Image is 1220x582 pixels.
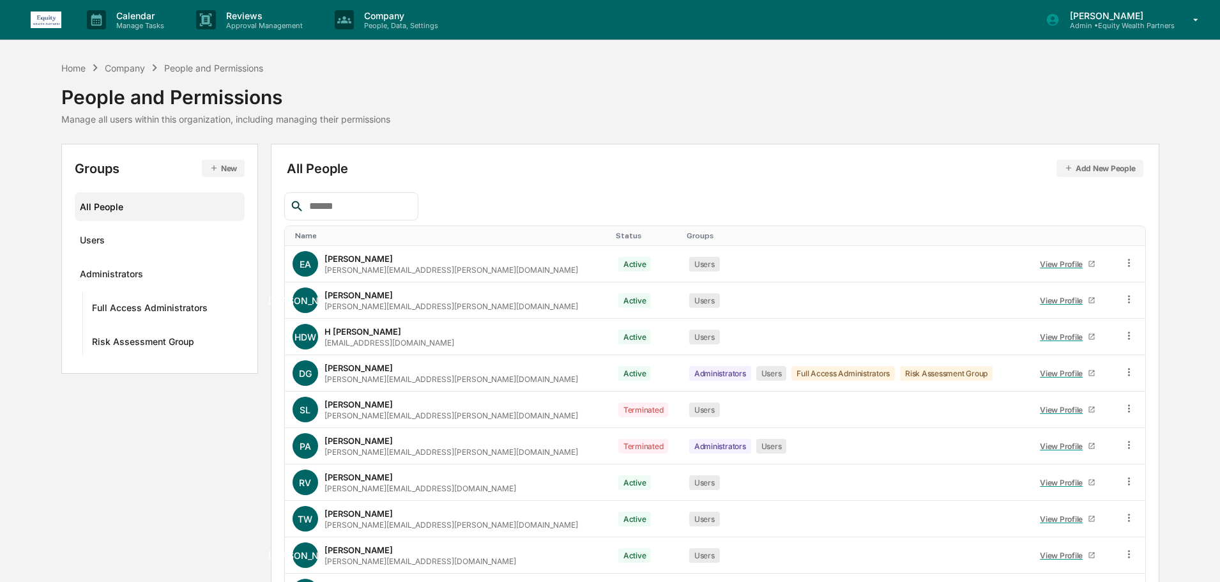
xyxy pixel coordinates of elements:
div: Active [618,475,652,490]
div: Users [756,439,787,454]
div: Risk Assessment Group [92,336,194,351]
div: Full Access Administrators [92,302,208,318]
p: Calendar [106,10,171,21]
div: Users [689,257,720,272]
div: [PERSON_NAME][EMAIL_ADDRESS][DOMAIN_NAME] [324,556,516,566]
div: Company [105,63,145,73]
div: [PERSON_NAME] [324,472,393,482]
div: [PERSON_NAME] [324,254,393,264]
div: [PERSON_NAME][EMAIL_ADDRESS][PERSON_NAME][DOMAIN_NAME] [324,411,578,420]
p: Admin • Equity Wealth Partners [1060,21,1175,30]
div: Terminated [618,439,669,454]
div: [PERSON_NAME][EMAIL_ADDRESS][PERSON_NAME][DOMAIN_NAME] [324,374,578,384]
div: [PERSON_NAME][EMAIL_ADDRESS][DOMAIN_NAME] [324,484,516,493]
div: Active [618,548,652,563]
span: PA [300,441,311,452]
div: Users [689,402,720,417]
div: [PERSON_NAME] [324,436,393,446]
div: All People [287,160,1143,177]
p: [PERSON_NAME] [1060,10,1175,21]
a: View Profile [1035,364,1101,383]
button: New [202,160,245,177]
div: Terminated [618,402,669,417]
div: View Profile [1040,478,1088,487]
div: Home [61,63,86,73]
img: logo [31,11,61,28]
a: View Profile [1035,254,1101,274]
div: Toggle SortBy [687,231,1022,240]
span: RV [299,477,311,488]
div: [PERSON_NAME] [324,290,393,300]
div: [PERSON_NAME] [324,363,393,373]
div: Users [80,234,105,250]
a: View Profile [1035,436,1101,456]
a: View Profile [1035,400,1101,420]
div: Toggle SortBy [295,231,606,240]
iframe: Open customer support [1179,540,1214,574]
div: All People [80,196,240,217]
div: Toggle SortBy [1125,231,1140,240]
div: Active [618,366,652,381]
p: Reviews [216,10,309,21]
span: HDW [294,332,316,342]
p: Company [354,10,445,21]
div: H [PERSON_NAME] [324,326,401,337]
p: Manage Tasks [106,21,171,30]
div: [PERSON_NAME][EMAIL_ADDRESS][PERSON_NAME][DOMAIN_NAME] [324,520,578,530]
span: [PERSON_NAME] [268,295,342,306]
div: Administrators [689,366,751,381]
div: People and Permissions [61,75,390,109]
button: Add New People [1056,160,1143,177]
span: TW [298,514,312,525]
div: Users [689,548,720,563]
div: Groups [75,160,245,177]
div: Administrators [80,268,143,284]
div: View Profile [1040,405,1088,415]
a: View Profile [1035,291,1101,310]
div: Users [689,293,720,308]
span: EA [300,259,311,270]
div: [PERSON_NAME][EMAIL_ADDRESS][PERSON_NAME][DOMAIN_NAME] [324,302,578,311]
div: [PERSON_NAME][EMAIL_ADDRESS][PERSON_NAME][DOMAIN_NAME] [324,265,578,275]
div: Active [618,330,652,344]
div: Users [756,366,787,381]
span: DG [299,368,312,379]
div: View Profile [1040,514,1088,524]
div: View Profile [1040,296,1088,305]
a: View Profile [1035,327,1101,347]
span: SL [300,404,310,415]
div: [EMAIL_ADDRESS][DOMAIN_NAME] [324,338,454,348]
div: People and Permissions [164,63,263,73]
p: Approval Management [216,21,309,30]
div: Active [618,293,652,308]
div: View Profile [1040,369,1088,378]
div: View Profile [1040,551,1088,560]
a: View Profile [1035,509,1101,529]
div: Active [618,257,652,272]
div: [PERSON_NAME] [324,399,393,410]
div: Administrators [689,439,751,454]
div: Toggle SortBy [1032,231,1111,240]
div: View Profile [1040,259,1088,269]
div: Toggle SortBy [616,231,676,240]
a: View Profile [1035,546,1101,565]
div: [PERSON_NAME] [324,509,393,519]
a: View Profile [1035,473,1101,493]
div: Full Access Administrators [791,366,895,381]
div: [PERSON_NAME][EMAIL_ADDRESS][PERSON_NAME][DOMAIN_NAME] [324,447,578,457]
p: People, Data, Settings [354,21,445,30]
span: [PERSON_NAME] [268,550,342,561]
div: Manage all users within this organization, including managing their permissions [61,114,390,125]
div: Users [689,512,720,526]
div: View Profile [1040,441,1088,451]
div: [PERSON_NAME] [324,545,393,555]
div: Risk Assessment Group [900,366,993,381]
div: Active [618,512,652,526]
div: Users [689,475,720,490]
div: View Profile [1040,332,1088,342]
div: Users [689,330,720,344]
